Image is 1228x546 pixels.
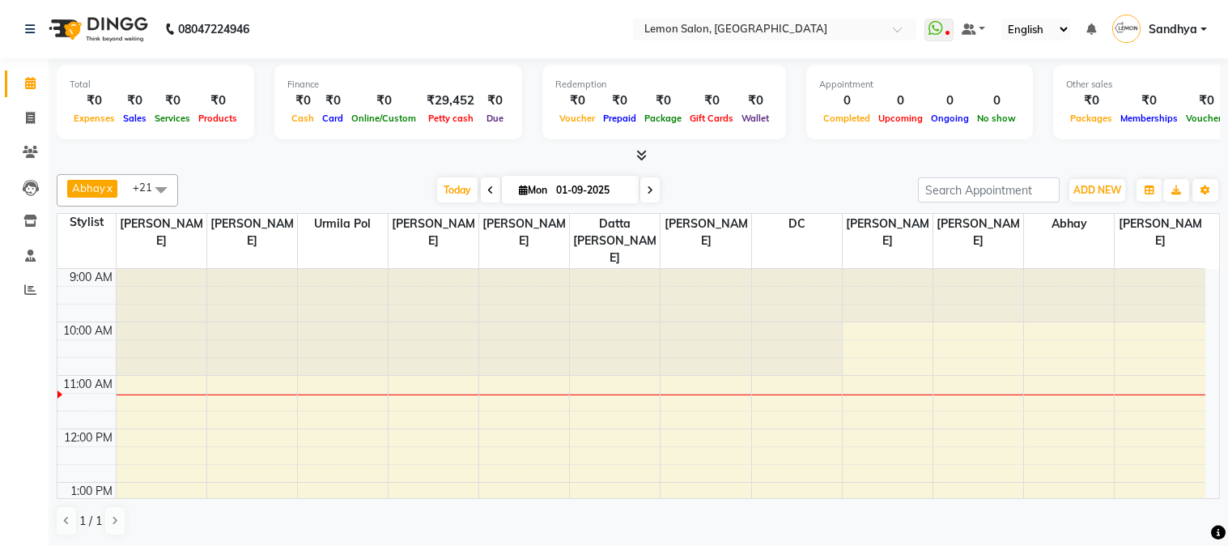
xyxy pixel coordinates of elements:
span: [PERSON_NAME] [661,214,750,251]
img: Sandhya [1112,15,1141,43]
span: Cash [287,113,318,124]
div: 12:00 PM [61,429,116,446]
span: DC [752,214,842,234]
div: ₹0 [481,92,509,110]
span: Gift Cards [686,113,737,124]
span: Ongoing [927,113,973,124]
span: [PERSON_NAME] [117,214,206,251]
div: Finance [287,78,509,92]
span: [PERSON_NAME] [933,214,1023,251]
span: Due [482,113,508,124]
div: ₹0 [640,92,686,110]
div: ₹0 [599,92,640,110]
span: 1 / 1 [79,513,102,530]
div: ₹0 [1116,92,1182,110]
div: ₹0 [737,92,773,110]
div: ₹0 [119,92,151,110]
div: Appointment [819,78,1020,92]
span: Sandhya [1149,21,1197,38]
div: Total [70,78,241,92]
span: Wallet [737,113,773,124]
button: ADD NEW [1069,179,1125,202]
div: Stylist [57,214,116,231]
div: ₹0 [70,92,119,110]
div: 1:00 PM [67,483,116,500]
div: 0 [874,92,927,110]
div: ₹0 [194,92,241,110]
span: Upcoming [874,113,927,124]
div: 0 [973,92,1020,110]
span: Voucher [555,113,599,124]
span: Sales [119,113,151,124]
input: Search Appointment [918,177,1060,203]
span: Packages [1066,113,1116,124]
span: [PERSON_NAME] [1115,214,1205,251]
b: 08047224946 [178,6,249,52]
span: Datta [PERSON_NAME] [570,214,660,268]
span: Abhay [1024,214,1114,234]
span: Online/Custom [347,113,420,124]
div: 11:00 AM [60,376,116,393]
span: ADD NEW [1073,184,1121,196]
span: Completed [819,113,874,124]
span: Services [151,113,194,124]
div: ₹29,452 [420,92,481,110]
div: ₹0 [686,92,737,110]
div: ₹0 [287,92,318,110]
div: 0 [927,92,973,110]
span: Package [640,113,686,124]
div: ₹0 [1066,92,1116,110]
div: Redemption [555,78,773,92]
span: Card [318,113,347,124]
span: +21 [133,181,164,194]
input: 2025-09-01 [551,178,632,203]
div: ₹0 [555,92,599,110]
div: 9:00 AM [66,269,116,286]
span: Urmila Pol [298,214,388,234]
span: Abhay [72,181,105,194]
span: Petty cash [424,113,478,124]
span: Products [194,113,241,124]
a: x [105,181,113,194]
div: 10:00 AM [60,322,116,339]
div: ₹0 [151,92,194,110]
div: 0 [819,92,874,110]
span: Today [437,177,478,203]
span: [PERSON_NAME] [207,214,297,251]
span: Prepaid [599,113,640,124]
span: [PERSON_NAME] [389,214,478,251]
div: ₹0 [318,92,347,110]
span: Mon [515,184,551,196]
span: [PERSON_NAME] [479,214,569,251]
span: [PERSON_NAME] [843,214,933,251]
span: No show [973,113,1020,124]
img: logo [41,6,152,52]
span: Memberships [1116,113,1182,124]
span: Expenses [70,113,119,124]
div: ₹0 [347,92,420,110]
